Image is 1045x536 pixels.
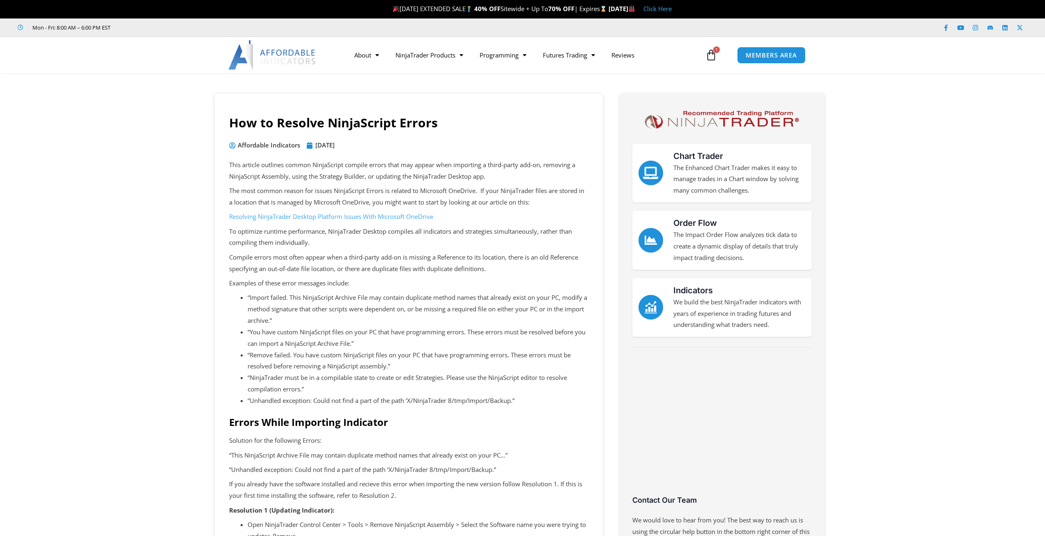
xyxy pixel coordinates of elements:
[693,43,729,67] a: 1
[229,252,588,275] p: Compile errors most often appear when a third-party add-on is missing a Reference to its location...
[248,292,588,327] li: “Import failed. This NinjaScript Archive File may contain duplicate method names that already exi...
[391,5,609,13] span: [DATE] EXTENDED SALE Sitewide + Up To | Expires
[466,6,472,12] img: 🏌️‍♂️
[387,46,471,64] a: NinjaTrader Products
[346,46,703,64] nav: Menu
[673,229,806,264] p: The Impact Order Flow analyzes tick data to create a dynamic display of details that truly impact...
[229,278,588,289] p: Examples of these error messages include:
[638,228,663,253] a: Order Flow
[229,464,588,476] p: “Unhandled exception: Could not find a part of the path ‘X/NinjaTrader 8/tmp/Import/Backup.”
[673,218,717,228] a: Order Flow
[229,506,334,514] strong: Resolution 1 (Updating Indicator):
[315,141,335,149] time: [DATE]
[229,159,588,182] p: This article outlines common NinjaScript compile errors that may appear when importing a third-pa...
[248,327,588,350] li: “You have custom NinjaScript files on your PC that have programming errors. These errors must be ...
[713,46,720,53] span: 1
[673,151,723,161] a: Chart Trader
[248,350,588,373] li: “Remove failed. You have custom NinjaScript files on your PC that have programming errors. These ...
[236,140,300,151] span: Affordable Indicators
[229,450,588,461] p: “This NinjaScript Archive File may contain duplicate method names that already exist on your PC…”
[548,5,574,13] strong: 70% OFF
[600,6,606,12] img: ⌛
[393,6,399,12] img: 🎉
[229,185,588,208] p: The most common reason for issues NinjaScript Errors is related to Microsoft OneDrive. If your Ni...
[248,395,588,407] li: “Unhandled exception: Could not find a part of the path ‘X/NinjaTrader 8/tmp/Import/Backup.”
[673,285,713,295] a: Indicators
[248,372,588,395] li: “NinjaTrader must be in a compilable state to create or edit Strategies. Please use the NinjaScri...
[346,46,387,64] a: About
[643,5,672,13] a: Click Here
[609,5,635,13] strong: [DATE]
[638,295,663,320] a: Indicators
[229,114,588,131] h1: How to Resolve NinjaScript Errors
[229,478,588,501] p: If you already have the software installed and recieve this error when importing the new version ...
[641,108,802,131] img: NinjaTrader Logo | Affordable Indicators – NinjaTrader
[632,358,812,501] iframe: Customer reviews powered by Trustpilot
[746,52,797,58] span: MEMBERS AREA
[30,23,110,32] span: Mon - Fri: 8:00 AM – 6:00 PM EST
[229,226,588,249] p: To optimize runtime performance, NinjaTrader Desktop compiles all indicators and strategies simul...
[632,495,812,505] h3: Contact Our Team
[229,416,588,428] h2: Errors While Importing Indicator
[229,212,433,221] a: Resolving NinjaTrader Desktop Platform Issues With Microsoft OneDrive
[673,162,806,197] p: The Enhanced Chart Trader makes it easy to manage trades in a Chart window by solving many common...
[737,47,806,64] a: MEMBERS AREA
[228,40,317,70] img: LogoAI | Affordable Indicators – NinjaTrader
[229,435,588,446] p: Solution for the following Errors:
[471,46,535,64] a: Programming
[535,46,603,64] a: Futures Trading
[629,6,635,12] img: 🏭
[474,5,501,13] strong: 40% OFF
[638,161,663,185] a: Chart Trader
[673,297,806,331] p: We build the best NinjaTrader indicators with years of experience in trading futures and understa...
[603,46,643,64] a: Reviews
[122,23,245,32] iframe: Customer reviews powered by Trustpilot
